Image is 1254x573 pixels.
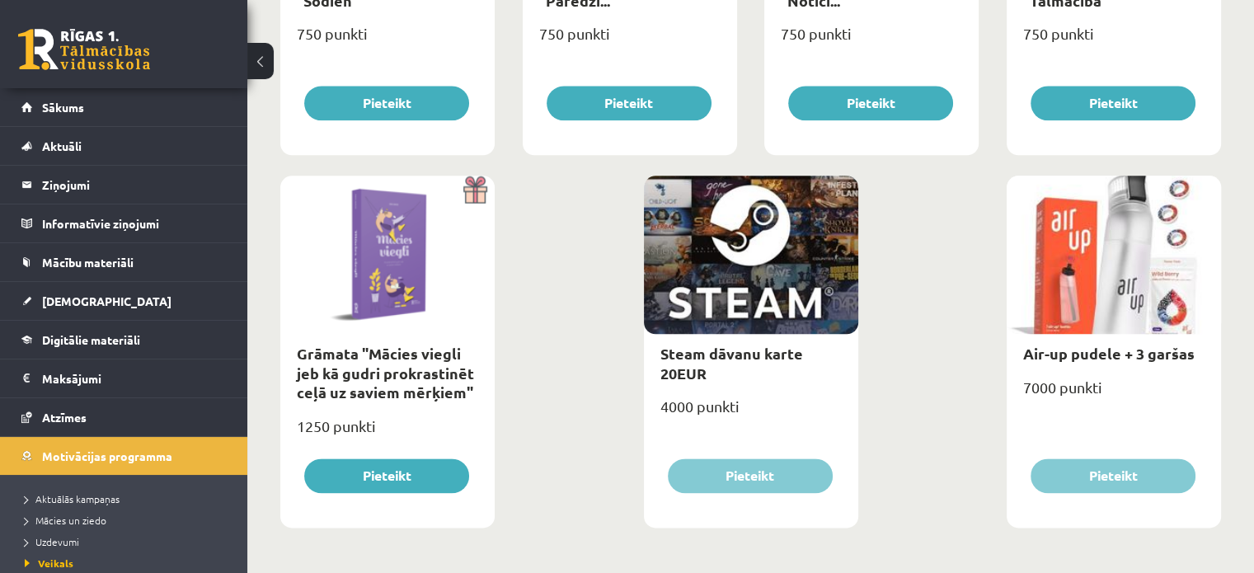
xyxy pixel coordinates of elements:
div: 4000 punkti [644,392,858,434]
a: Mācību materiāli [21,243,227,281]
a: Maksājumi [21,359,227,397]
div: 750 punkti [764,20,979,61]
button: Pieteikt [304,86,469,120]
div: 750 punkti [1007,20,1221,61]
span: Digitālie materiāli [42,332,140,347]
span: Sākums [42,100,84,115]
button: Pieteikt [304,458,469,493]
button: Pieteikt [788,86,953,120]
span: Veikals [25,557,73,570]
span: Mācies un ziedo [25,514,106,527]
a: Aktuāli [21,127,227,165]
a: Steam dāvanu karte 20EUR [660,344,803,382]
img: Dāvana ar pārsteigumu [458,176,495,204]
button: Pieteikt [668,458,833,493]
span: [DEMOGRAPHIC_DATA] [42,294,171,308]
legend: Maksājumi [42,359,227,397]
span: Motivācijas programma [42,449,172,463]
a: Aktuālās kampaņas [25,491,231,506]
button: Pieteikt [1031,86,1195,120]
button: Pieteikt [547,86,712,120]
div: 7000 punkti [1007,373,1221,415]
span: Mācību materiāli [42,255,134,270]
a: [DEMOGRAPHIC_DATA] [21,282,227,320]
span: Atzīmes [42,410,87,425]
a: Veikals [25,556,231,571]
legend: Ziņojumi [42,166,227,204]
legend: Informatīvie ziņojumi [42,204,227,242]
a: Ziņojumi [21,166,227,204]
div: 750 punkti [280,20,495,61]
span: Aktuāli [42,139,82,153]
a: Motivācijas programma [21,437,227,475]
div: 750 punkti [523,20,737,61]
a: Mācies un ziedo [25,513,231,528]
a: Grāmata "Mācies viegli jeb kā gudri prokrastinēt ceļā uz saviem mērķiem" [297,344,474,402]
a: Informatīvie ziņojumi [21,204,227,242]
div: 1250 punkti [280,412,495,453]
a: Rīgas 1. Tālmācības vidusskola [18,29,150,70]
a: Air-up pudele + 3 garšas [1023,344,1195,363]
a: Digitālie materiāli [21,321,227,359]
a: Uzdevumi [25,534,231,549]
a: Sākums [21,88,227,126]
span: Uzdevumi [25,535,79,548]
button: Pieteikt [1031,458,1195,493]
a: Atzīmes [21,398,227,436]
span: Aktuālās kampaņas [25,492,120,505]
